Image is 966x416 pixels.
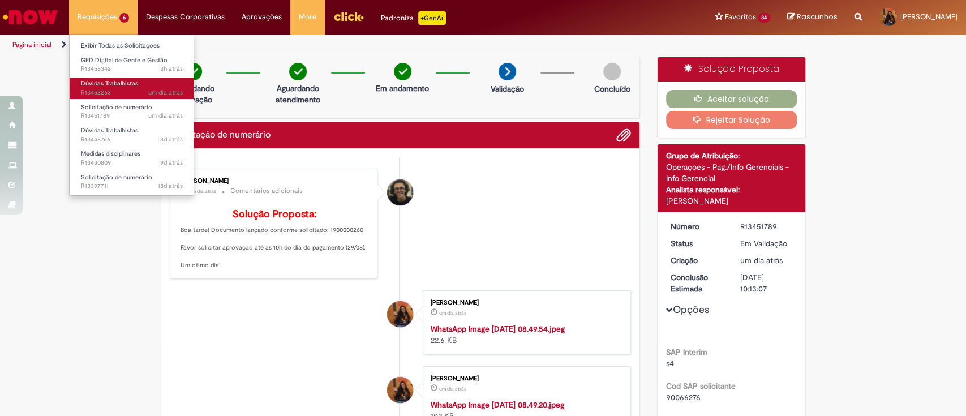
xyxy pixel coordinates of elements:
[289,63,307,80] img: check-circle-green.png
[158,182,183,190] span: 18d atrás
[387,301,413,327] div: Talita de Souza Nardi
[499,63,516,80] img: arrow-next.png
[666,358,674,368] span: s4
[666,150,797,161] div: Grupo de Atribuição:
[666,347,707,357] b: SAP Interim
[666,392,701,402] span: 90066276
[431,375,619,382] div: [PERSON_NAME]
[70,148,194,169] a: Aberto R13430809 : Medidas disciplinares
[242,11,282,23] span: Aprovações
[1,6,59,28] img: ServiceNow
[81,65,183,74] span: R13458342
[70,125,194,145] a: Aberto R13448766 : Dúvidas Trabalhistas
[381,11,446,25] div: Padroniza
[797,11,838,22] span: Rascunhos
[431,400,564,410] a: WhatsApp Image [DATE] 08.49.20.jpeg
[662,272,732,294] dt: Conclusão Estimada
[70,101,194,122] a: Aberto R13451789 : Solicitação de numerário
[70,40,194,52] a: Exibir Todas as Solicitações
[658,57,805,82] div: Solução Proposta
[81,173,152,182] span: Solicitação de numerário
[431,323,619,346] div: 22.6 KB
[160,158,183,167] span: 9d atrás
[160,135,183,144] span: 3d atrás
[900,12,958,22] span: [PERSON_NAME]
[394,63,411,80] img: check-circle-green.png
[333,8,364,25] img: click_logo_yellow_360x200.png
[70,54,194,75] a: Aberto R13458342 : GED Digital de Gente e Gestão
[740,255,783,265] span: um dia atrás
[439,310,466,316] time: 27/08/2025 11:12:57
[148,111,183,120] span: um dia atrás
[666,90,797,108] button: Aceitar solução
[431,324,565,334] a: WhatsApp Image [DATE] 08.49.54.jpeg
[78,11,117,23] span: Requisições
[189,188,216,195] span: um dia atrás
[81,56,168,65] span: GED Digital de Gente e Gestão
[418,11,446,25] p: +GenAi
[740,255,793,266] div: 27/08/2025 11:13:04
[233,208,316,221] b: Solução Proposta:
[8,35,636,55] ul: Trilhas de página
[146,11,225,23] span: Despesas Corporativas
[81,182,183,191] span: R13397711
[12,40,51,49] a: Página inicial
[740,221,793,232] div: R13451789
[616,128,631,143] button: Adicionar anexos
[181,209,369,270] p: Boa tarde! Documento lançado conforme solicitado: 1900000260 Favor solicitar aprovação até as 10h...
[387,377,413,403] div: Talita de Souza Nardi
[724,11,755,23] span: Favoritos
[740,272,793,294] div: [DATE] 10:13:07
[70,171,194,192] a: Aberto R13397711 : Solicitação de numerário
[666,111,797,129] button: Rejeitar Solução
[271,83,325,105] p: Aguardando atendimento
[666,161,797,184] div: Operações - Pag./Info Gerenciais - Info Gerencial
[81,103,152,111] span: Solicitação de numerário
[81,158,183,168] span: R13430809
[787,12,838,23] a: Rascunhos
[81,111,183,121] span: R13451789
[439,385,466,392] span: um dia atrás
[662,238,732,249] dt: Status
[299,11,316,23] span: More
[740,238,793,249] div: Em Validação
[439,385,466,392] time: 27/08/2025 11:12:56
[376,83,429,94] p: Em andamento
[662,255,732,266] dt: Criação
[491,83,524,95] p: Validação
[170,130,271,140] h2: Solicitação de numerário Histórico de tíquete
[666,195,797,207] div: [PERSON_NAME]
[81,149,140,158] span: Medidas disciplinares
[81,79,138,88] span: Dúvidas Trabalhistas
[181,178,369,185] div: [PERSON_NAME]
[69,34,194,196] ul: Requisições
[666,184,797,195] div: Analista responsável:
[119,13,129,23] span: 6
[81,126,138,135] span: Dúvidas Trabalhistas
[439,310,466,316] span: um dia atrás
[666,381,736,391] b: Cod SAP solicitante
[594,83,630,95] p: Concluído
[81,135,183,144] span: R13448766
[387,179,413,205] div: Cleber Gressoni Rodrigues
[160,158,183,167] time: 20/08/2025 08:28:23
[662,221,732,232] dt: Número
[160,65,183,73] time: 28/08/2025 14:44:01
[81,88,183,97] span: R13452263
[70,78,194,98] a: Aberto R13452263 : Dúvidas Trabalhistas
[431,299,619,306] div: [PERSON_NAME]
[230,186,303,196] small: Comentários adicionais
[603,63,621,80] img: img-circle-grey.png
[758,13,770,23] span: 34
[160,65,183,73] span: 3h atrás
[148,88,183,97] span: um dia atrás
